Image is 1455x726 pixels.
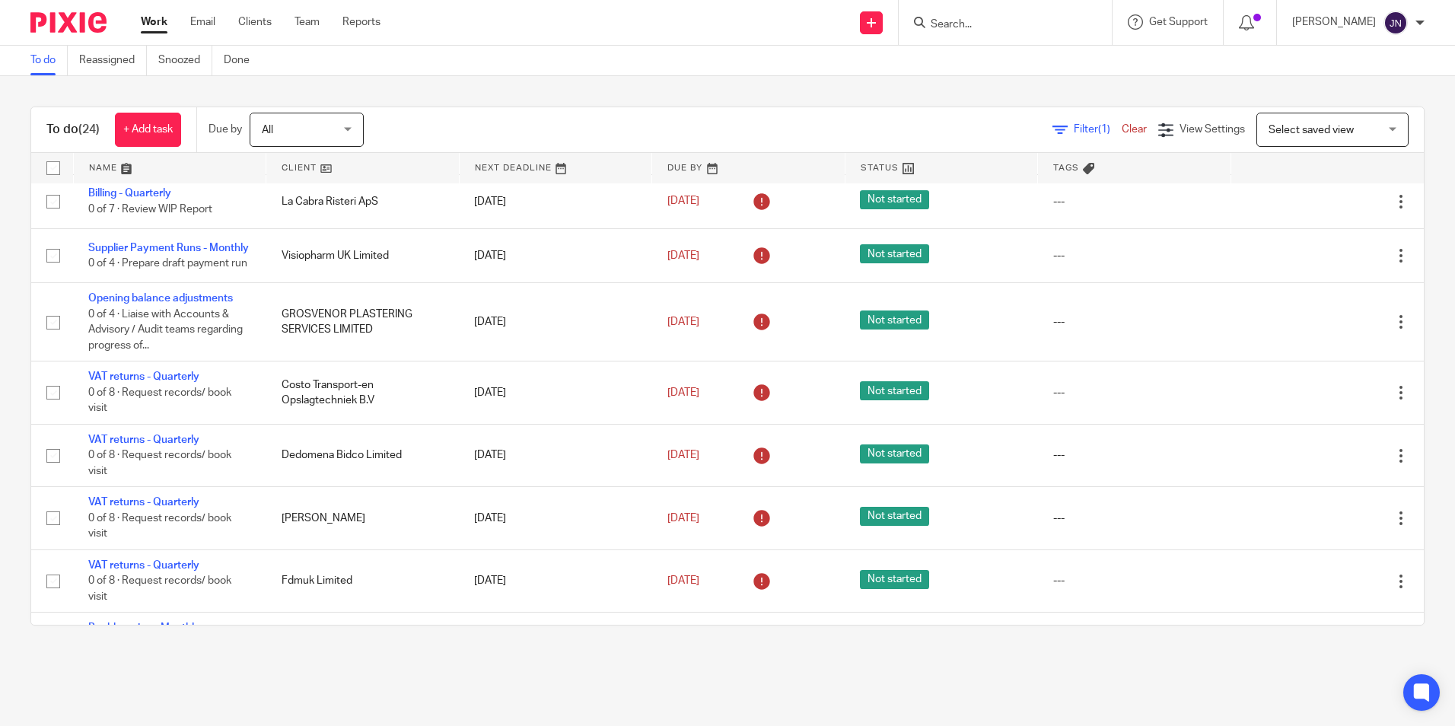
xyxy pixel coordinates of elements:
p: [PERSON_NAME] [1292,14,1376,30]
span: 0 of 8 · Request records/ book visit [88,575,231,602]
span: [DATE] [667,450,699,460]
a: VAT returns - Quarterly [88,560,199,571]
td: GROSVENOR PLASTERING SERVICES LIMITED [266,283,460,361]
td: [DATE] [459,361,652,424]
a: Email [190,14,215,30]
span: Get Support [1149,17,1208,27]
span: Not started [860,190,929,209]
div: --- [1053,314,1216,330]
td: [DATE] [459,174,652,228]
td: Fdmuk Limited [266,549,460,612]
p: Due by [209,122,242,137]
span: 0 of 8 · Request records/ book visit [88,513,231,540]
td: [DATE] [459,613,652,675]
span: [DATE] [667,250,699,261]
a: Reassigned [79,46,147,75]
td: Renewable Group Uk (Holdings) Ltd [266,613,460,675]
span: 0 of 7 · Review WIP Report [88,204,212,215]
span: [DATE] [667,513,699,524]
span: Not started [860,310,929,330]
span: Select saved view [1269,125,1354,135]
a: To do [30,46,68,75]
a: Reports [342,14,380,30]
input: Search [929,18,1066,32]
span: Not started [860,507,929,526]
a: Clear [1122,124,1147,135]
a: Billing - Quarterly [88,188,171,199]
span: 0 of 8 · Request records/ book visit [88,387,231,414]
span: Not started [860,381,929,400]
span: [DATE] [667,575,699,586]
td: [DATE] [459,549,652,612]
span: View Settings [1180,124,1245,135]
a: Bookkeeping - Monthly [88,623,200,633]
div: --- [1053,511,1216,526]
a: Work [141,14,167,30]
span: Not started [860,444,929,463]
a: Snoozed [158,46,212,75]
a: Supplier Payment Runs - Monthly [88,243,249,253]
span: All [262,125,273,135]
span: Not started [860,244,929,263]
a: VAT returns - Quarterly [88,497,199,508]
div: --- [1053,248,1216,263]
td: [DATE] [459,487,652,549]
a: + Add task [115,113,181,147]
td: Visiopharm UK Limited [266,228,460,282]
a: Opening balance adjustments [88,293,233,304]
a: Done [224,46,261,75]
span: 0 of 4 · Liaise with Accounts & Advisory / Audit teams regarding progress of... [88,309,243,351]
span: Tags [1053,164,1079,172]
span: Filter [1074,124,1122,135]
td: Costo Transport-en Opslagtechniek B.V [266,361,460,424]
h1: To do [46,122,100,138]
div: --- [1053,194,1216,209]
td: [DATE] [459,228,652,282]
span: (24) [78,123,100,135]
td: [DATE] [459,283,652,361]
div: --- [1053,385,1216,400]
div: --- [1053,447,1216,463]
span: [DATE] [667,387,699,398]
span: (1) [1098,124,1110,135]
a: VAT returns - Quarterly [88,371,199,382]
span: Not started [860,570,929,589]
span: [DATE] [667,196,699,207]
td: [PERSON_NAME] [266,487,460,549]
td: La Cabra Risteri ApS [266,174,460,228]
a: Team [295,14,320,30]
a: Clients [238,14,272,30]
img: Pixie [30,12,107,33]
td: [DATE] [459,424,652,486]
div: --- [1053,573,1216,588]
td: Dedomena Bidco Limited [266,424,460,486]
span: 0 of 4 · Prepare draft payment run [88,258,247,269]
span: [DATE] [667,317,699,327]
img: svg%3E [1383,11,1408,35]
span: 0 of 8 · Request records/ book visit [88,450,231,476]
a: VAT returns - Quarterly [88,435,199,445]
